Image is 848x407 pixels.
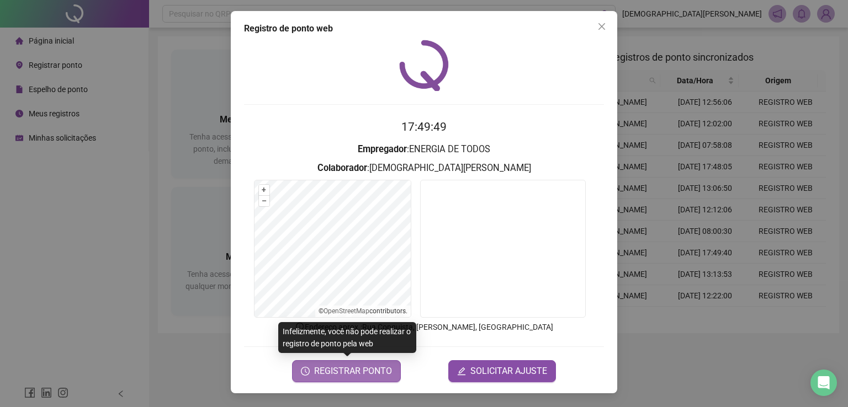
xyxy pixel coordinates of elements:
button: – [259,196,269,206]
button: + [259,185,269,195]
div: Registro de ponto web [244,22,604,35]
strong: Colaborador [317,163,367,173]
p: Endereço aprox. : Rua Conquista, [PERSON_NAME], [GEOGRAPHIC_DATA] [244,321,604,333]
img: QRPoint [399,40,449,91]
span: edit [457,367,466,376]
div: Open Intercom Messenger [810,369,837,396]
span: REGISTRAR PONTO [314,365,392,378]
strong: Empregador [358,144,407,154]
button: REGISTRAR PONTO [292,360,401,382]
button: Close [593,18,611,35]
span: clock-circle [301,367,310,376]
h3: : [DEMOGRAPHIC_DATA][PERSON_NAME] [244,161,604,175]
time: 17:49:49 [401,120,447,133]
span: close [597,22,606,31]
div: Infelizmente, você não pode realizar o registro de ponto pela web [278,322,416,353]
button: editSOLICITAR AJUSTE [448,360,556,382]
li: © contributors. [319,307,407,315]
span: SOLICITAR AJUSTE [470,365,547,378]
h3: : ENERGIA DE TODOS [244,142,604,157]
a: OpenStreetMap [324,307,369,315]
